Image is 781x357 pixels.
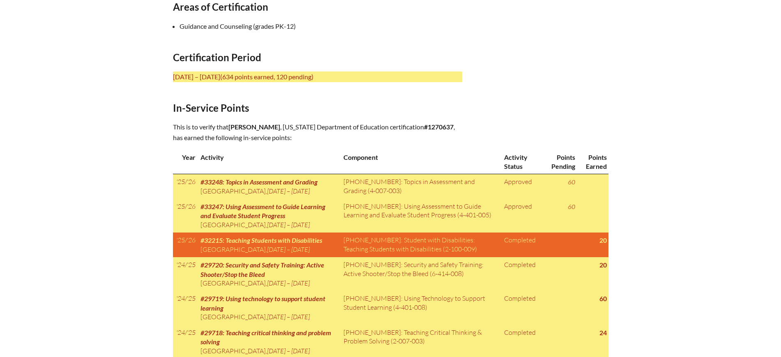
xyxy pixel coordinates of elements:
[501,257,542,291] td: Completed
[200,187,266,195] span: [GEOGRAPHIC_DATA]
[340,257,500,291] td: [PHONE_NUMBER]: Security and Safety Training: Active Shooter/Stop the Bleed (6-414-008)
[200,313,266,321] span: [GEOGRAPHIC_DATA]
[267,313,310,321] span: [DATE] – [DATE]
[200,236,322,244] span: #32215: Teaching Students with Disabilities
[542,150,577,174] th: Points Pending
[200,245,266,253] span: [GEOGRAPHIC_DATA]
[200,261,324,278] span: #29720: Security and Safety Training: Active Shooter/Stop the Bleed
[197,233,341,257] td: ,
[340,150,500,174] th: Component
[197,291,341,325] td: ,
[200,295,325,311] span: #29719: Using technology to support student learning
[340,199,500,233] td: [PHONE_NUMBER]: Using Assessment to Guide Learning and Evaluate Student Progress (4-401-005)
[599,261,607,269] strong: 20
[173,199,197,233] td: '25/'26
[220,73,313,81] span: (634 points earned, 120 pending)
[200,221,266,229] span: [GEOGRAPHIC_DATA]
[197,150,341,174] th: Activity
[267,245,310,253] span: [DATE] – [DATE]
[501,233,542,257] td: Completed
[501,199,542,233] td: Approved
[267,279,310,287] span: [DATE] – [DATE]
[173,257,197,291] td: '24/'25
[173,102,462,114] h2: In-Service Points
[568,178,575,186] strong: 60
[197,199,341,233] td: ,
[228,123,280,131] span: [PERSON_NAME]
[501,291,542,325] td: Completed
[340,291,500,325] td: [PHONE_NUMBER]: Using Technology to Support Student Learning (4-401-008)
[340,174,500,199] td: [PHONE_NUMBER]: Topics in Assessment and Grading (4-007-003)
[424,123,454,131] b: #1270637
[173,1,462,13] h2: Areas of Certification
[197,257,341,291] td: ,
[180,21,469,32] li: Guidance and Counseling (grades PK-12)
[200,178,318,186] span: #33248: Topics in Assessment and Grading
[200,203,325,219] span: #33247: Using Assessment to Guide Learning and Evaluate Student Progress
[568,203,575,210] strong: 60
[267,221,310,229] span: [DATE] – [DATE]
[173,122,462,143] p: This is to verify that , [US_STATE] Department of Education certification , has earned the follow...
[200,347,266,355] span: [GEOGRAPHIC_DATA]
[267,347,310,355] span: [DATE] – [DATE]
[340,233,500,257] td: [PHONE_NUMBER]: Student with Disabilities: Teaching Students with Disabilities (2-100-009)
[577,150,608,174] th: Points Earned
[173,174,197,199] td: '25/'26
[173,51,462,63] h2: Certification Period
[197,174,341,199] td: ,
[200,279,266,287] span: [GEOGRAPHIC_DATA]
[599,329,607,336] strong: 24
[599,295,607,302] strong: 60
[501,174,542,199] td: Approved
[173,71,462,82] p: [DATE] – [DATE]
[267,187,310,195] span: [DATE] – [DATE]
[173,233,197,257] td: '25/'26
[501,150,542,174] th: Activity Status
[599,236,607,244] strong: 20
[173,150,197,174] th: Year
[200,329,331,345] span: #29718: Teaching critical thinking and problem solving
[173,291,197,325] td: '24/'25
